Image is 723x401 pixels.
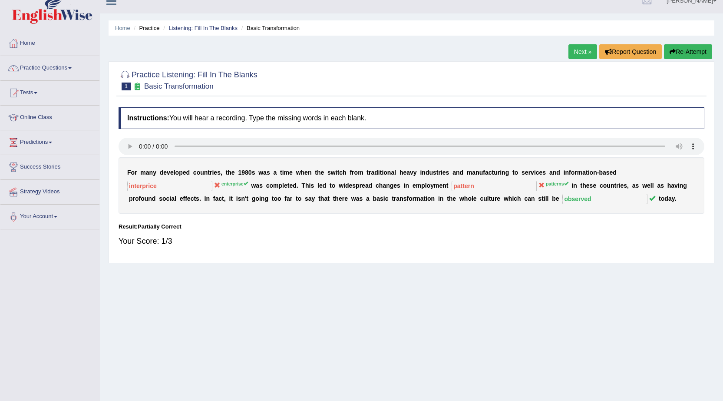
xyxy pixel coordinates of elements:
[215,195,218,202] b: a
[204,169,208,176] b: n
[319,182,323,189] b: e
[610,169,613,176] b: e
[442,169,446,176] b: e
[127,169,131,176] b: F
[620,182,624,189] b: e
[571,182,573,189] b: i
[536,169,539,176] b: c
[416,182,421,189] b: m
[301,182,305,189] b: T
[206,195,210,202] b: n
[441,169,442,176] b: i
[308,169,312,176] b: n
[267,169,270,176] b: s
[297,182,298,189] b: .
[360,182,362,189] b: r
[413,182,416,189] b: e
[304,169,308,176] b: e
[226,169,228,176] b: t
[586,169,588,176] b: t
[180,195,183,202] b: e
[590,169,594,176] b: o
[221,181,248,186] sup: enterprise
[312,195,315,202] b: y
[426,169,429,176] b: d
[284,195,287,202] b: f
[171,195,175,202] b: a
[542,169,546,176] b: s
[603,169,606,176] b: a
[256,182,259,189] b: a
[252,195,256,202] b: g
[336,169,337,176] b: i
[255,195,259,202] b: o
[434,182,439,189] b: m
[356,182,360,189] b: p
[0,106,99,127] a: Online Class
[208,169,210,176] b: t
[512,169,515,176] b: t
[613,169,617,176] b: d
[141,195,145,202] b: o
[0,31,99,53] a: Home
[309,182,311,189] b: i
[0,180,99,202] a: Strategy Videos
[127,181,212,191] input: blank
[199,195,201,202] b: .
[170,169,174,176] b: e
[472,169,475,176] b: a
[515,169,518,176] b: o
[534,169,536,176] b: i
[317,182,319,189] b: l
[149,169,153,176] b: n
[599,169,603,176] b: b
[308,195,312,202] b: a
[636,182,639,189] b: s
[135,169,137,176] b: r
[391,169,394,176] b: a
[132,195,135,202] b: r
[460,169,464,176] b: d
[420,169,422,176] b: i
[433,169,436,176] b: s
[410,169,413,176] b: v
[129,195,133,202] b: p
[522,169,525,176] b: s
[350,169,352,176] b: f
[502,169,505,176] b: n
[369,169,371,176] b: r
[122,83,131,90] span: 1
[429,169,433,176] b: u
[452,169,456,176] b: a
[196,195,199,202] b: s
[197,169,201,176] b: o
[217,169,221,176] b: s
[439,182,442,189] b: e
[163,169,167,176] b: e
[0,81,99,103] a: Tests
[146,169,149,176] b: a
[485,169,489,176] b: a
[446,169,449,176] b: s
[284,169,289,176] b: m
[647,182,650,189] b: e
[298,195,302,202] b: o
[393,182,397,189] b: e
[293,182,297,189] b: d
[593,169,597,176] b: n
[194,195,196,202] b: t
[660,182,664,189] b: s
[169,195,171,202] b: i
[500,169,502,176] b: i
[270,182,274,189] b: o
[569,169,571,176] b: f
[593,182,596,189] b: e
[382,169,383,176] b: i
[339,182,343,189] b: w
[139,195,141,202] b: f
[339,195,342,202] b: e
[386,182,390,189] b: n
[406,182,409,189] b: n
[296,169,301,176] b: w
[624,182,627,189] b: s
